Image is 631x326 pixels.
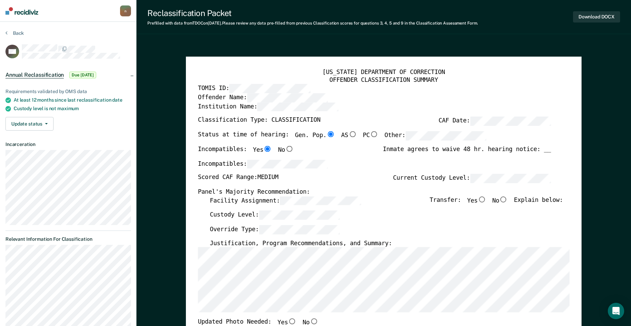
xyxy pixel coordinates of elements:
[363,131,379,140] label: PC
[147,21,478,26] div: Prefilled with data from TDOC on [DATE] . Please review any data pre-filled from previous Classif...
[210,239,392,247] label: Justification, Program Recommendations, and Summary:
[263,146,272,152] input: Yes
[259,211,340,220] input: Custody Level:
[348,131,357,137] input: AS
[608,303,624,319] div: Open Intercom Messenger
[57,106,79,111] span: maximum
[5,89,131,94] div: Requirements validated by OMS data
[198,69,570,76] div: [US_STATE] DEPARTMENT OF CORRECTION
[5,72,64,78] span: Annual Reclassification
[429,196,563,210] div: Transfer: Explain below:
[470,174,551,183] input: Current Custody Level:
[5,236,131,242] dt: Relevant Information For Classification
[5,117,54,131] button: Update status
[69,72,96,78] span: Due [DATE]
[253,146,272,154] label: Yes
[112,97,122,103] span: date
[147,8,478,18] div: Reclassification Packet
[341,131,357,140] label: AS
[198,189,551,196] div: Panel's Majority Recommendation:
[120,5,131,16] button: n
[198,174,278,183] label: Scored CAF Range: MEDIUM
[259,225,340,234] input: Override Type:
[492,196,508,205] label: No
[326,131,335,137] input: Gen. Pop.
[5,7,38,15] img: Recidiviz
[198,93,328,103] label: Offender Name:
[198,117,320,126] label: Classification Type: CLASSIFICATION
[285,146,294,152] input: No
[14,97,131,103] div: At least 12 months since last reclassification
[198,131,486,146] div: Status at time of hearing:
[210,196,361,205] label: Facility Assignment:
[393,174,551,183] label: Current Custody Level:
[5,142,131,147] dt: Incarceration
[467,196,486,205] label: Yes
[198,76,570,84] div: OFFENDER CLASSIFICATION SUMMARY
[383,146,551,160] div: Inmate agrees to waive 48 hr. hearing notice: __
[198,146,294,160] div: Incompatibles:
[370,131,378,137] input: PC
[14,106,131,112] div: Custody level is not
[230,84,310,93] input: TOMIS ID:
[439,117,551,126] label: CAF Date:
[198,160,328,169] label: Incompatibles:
[288,318,296,325] input: Yes
[280,196,361,205] input: Facility Assignment:
[210,211,340,220] label: Custody Level:
[198,102,338,112] label: Institution Name:
[5,30,24,36] button: Back
[573,11,620,23] button: Download DOCX
[278,146,294,154] label: No
[258,102,338,112] input: Institution Name:
[295,131,335,140] label: Gen. Pop.
[198,84,310,93] label: TOMIS ID:
[247,93,328,103] input: Offender Name:
[470,117,551,126] input: CAF Date:
[247,160,328,169] input: Incompatibles:
[499,196,508,202] input: No
[210,225,340,234] label: Override Type:
[310,318,318,325] input: No
[384,131,486,140] label: Other:
[478,196,486,202] input: Yes
[406,131,486,140] input: Other:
